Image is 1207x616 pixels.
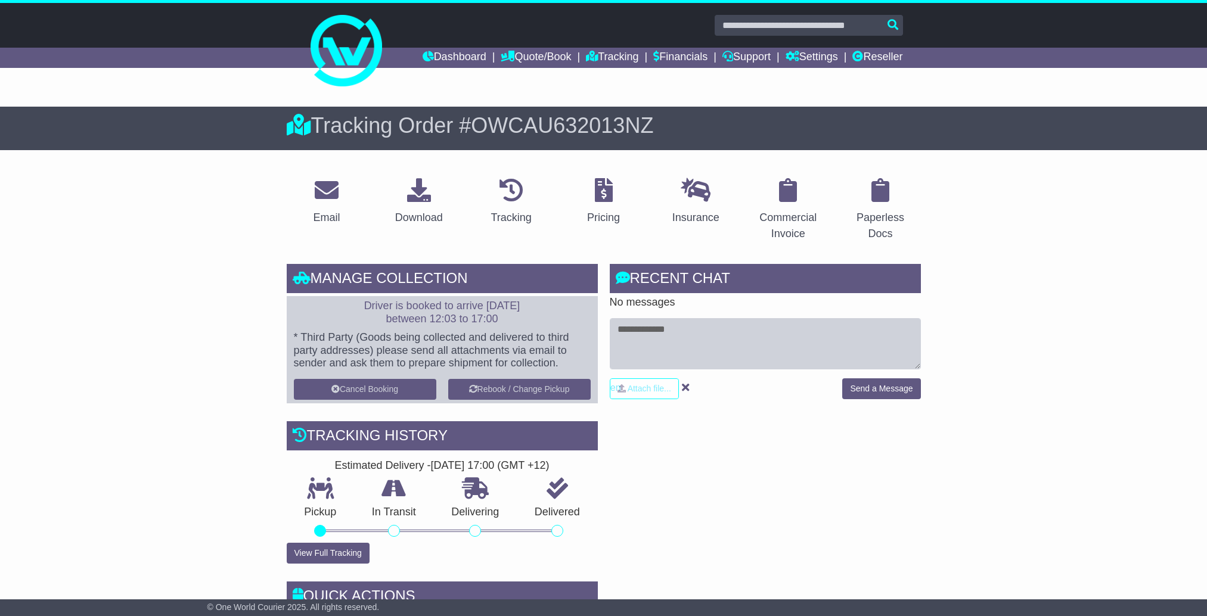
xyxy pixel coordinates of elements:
[852,48,902,68] a: Reseller
[665,174,727,230] a: Insurance
[287,113,921,138] div: Tracking Order #
[610,296,921,309] p: No messages
[672,210,719,226] div: Insurance
[448,379,591,400] button: Rebook / Change Pickup
[305,174,347,230] a: Email
[610,264,921,296] div: RECENT CHAT
[786,48,838,68] a: Settings
[840,174,921,246] a: Paperless Docs
[313,210,340,226] div: Email
[842,378,920,399] button: Send a Message
[653,48,708,68] a: Financials
[491,210,531,226] div: Tracking
[586,48,638,68] a: Tracking
[501,48,571,68] a: Quote/Book
[483,174,539,230] a: Tracking
[294,379,436,400] button: Cancel Booking
[294,300,591,325] p: Driver is booked to arrive [DATE] between 12:03 to 17:00
[287,506,355,519] p: Pickup
[423,48,486,68] a: Dashboard
[748,174,829,246] a: Commercial Invoice
[287,459,598,472] div: Estimated Delivery -
[387,174,451,230] a: Download
[354,506,434,519] p: In Transit
[431,459,550,472] div: [DATE] 17:00 (GMT +12)
[287,264,598,296] div: Manage collection
[471,113,653,138] span: OWCAU632013NZ
[287,543,370,564] button: View Full Tracking
[294,331,591,370] p: * Third Party (Goods being collected and delivered to third party addresses) please send all atta...
[287,581,598,614] div: Quick Actions
[287,421,598,453] div: Tracking history
[848,210,913,242] div: Paperless Docs
[722,48,771,68] a: Support
[207,602,380,612] span: © One World Courier 2025. All rights reserved.
[579,174,628,230] a: Pricing
[587,210,620,226] div: Pricing
[517,506,598,519] p: Delivered
[756,210,821,242] div: Commercial Invoice
[434,506,517,519] p: Delivering
[395,210,443,226] div: Download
